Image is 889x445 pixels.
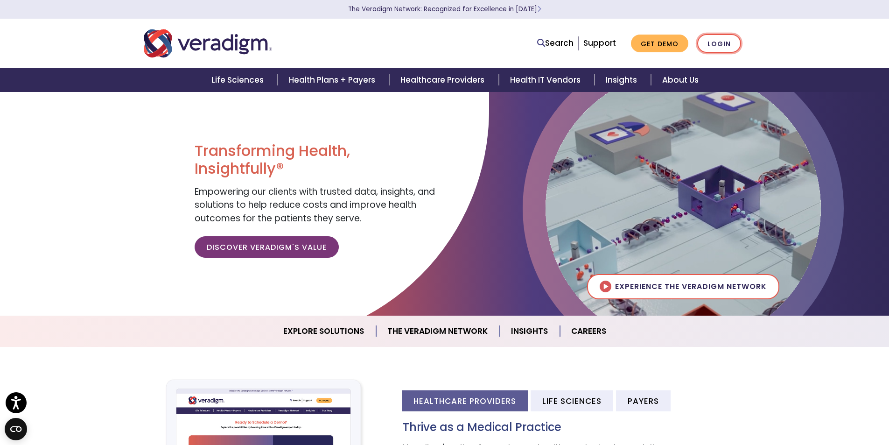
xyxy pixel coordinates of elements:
a: Search [537,37,574,49]
h1: Transforming Health, Insightfully® [195,142,437,178]
h3: Thrive as a Medical Practice [403,421,746,434]
a: About Us [651,68,710,92]
a: Explore Solutions [272,319,376,343]
a: Insights [500,319,560,343]
a: Healthcare Providers [389,68,498,92]
span: Learn More [537,5,541,14]
img: Veradigm logo [144,28,272,59]
a: Support [583,37,616,49]
button: Open CMP widget [5,418,27,440]
a: Login [697,34,741,53]
a: The Veradigm Network: Recognized for Excellence in [DATE]Learn More [348,5,541,14]
a: Life Sciences [200,68,278,92]
a: Health Plans + Payers [278,68,389,92]
a: The Veradigm Network [376,319,500,343]
a: Get Demo [631,35,688,53]
a: Insights [595,68,651,92]
li: Healthcare Providers [402,390,528,411]
span: Empowering our clients with trusted data, insights, and solutions to help reduce costs and improv... [195,185,435,225]
li: Life Sciences [531,390,613,411]
li: Payers [616,390,671,411]
a: Discover Veradigm's Value [195,236,339,258]
a: Health IT Vendors [499,68,595,92]
a: Careers [560,319,617,343]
